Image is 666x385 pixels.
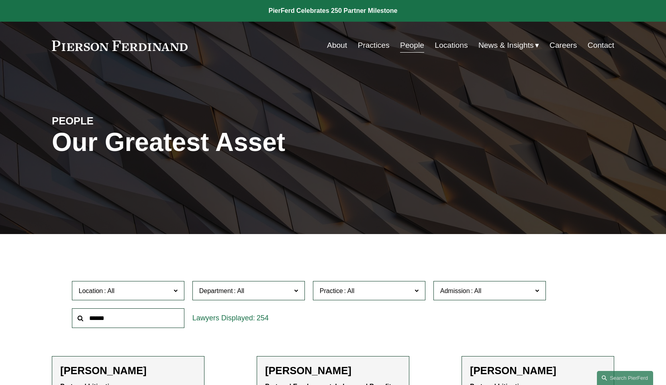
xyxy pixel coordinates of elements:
[79,287,103,294] span: Location
[470,365,606,377] h2: [PERSON_NAME]
[400,38,424,53] a: People
[265,365,401,377] h2: [PERSON_NAME]
[327,38,347,53] a: About
[440,287,470,294] span: Admission
[52,128,427,157] h1: Our Greatest Asset
[358,38,390,53] a: Practices
[435,38,468,53] a: Locations
[257,314,269,322] span: 254
[478,39,534,53] span: News & Insights
[199,287,233,294] span: Department
[320,287,343,294] span: Practice
[550,38,577,53] a: Careers
[60,365,196,377] h2: [PERSON_NAME]
[478,38,539,53] a: folder dropdown
[597,371,653,385] a: Search this site
[52,114,192,127] h4: PEOPLE
[588,38,614,53] a: Contact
